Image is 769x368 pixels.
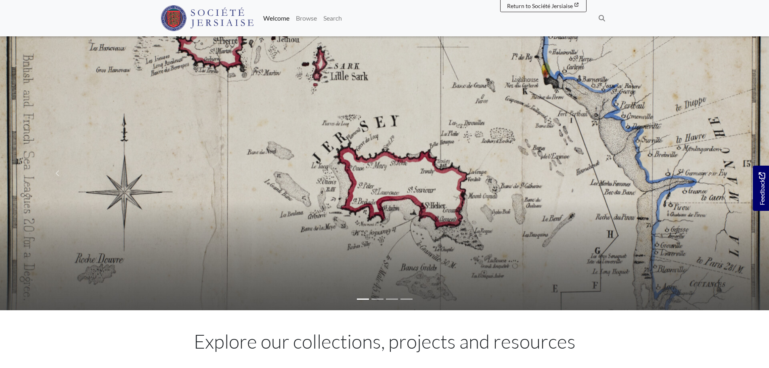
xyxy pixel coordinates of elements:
[320,10,345,26] a: Search
[293,10,320,26] a: Browse
[260,10,293,26] a: Welcome
[507,2,573,9] span: Return to Société Jersiaise
[161,5,254,31] img: Société Jersiaise
[161,3,254,33] a: Société Jersiaise logo
[654,36,769,310] a: Move to next slideshow image
[161,330,609,353] h1: Explore our collections, projects and resources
